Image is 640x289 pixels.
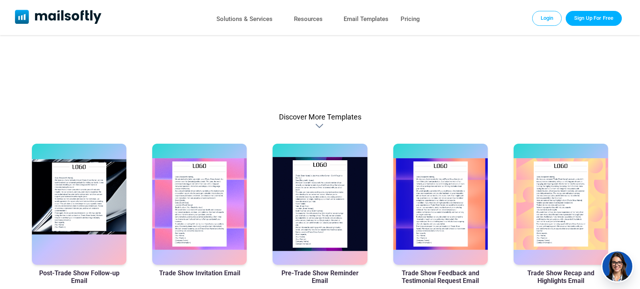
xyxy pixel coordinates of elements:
a: Pricing [401,13,420,25]
div: Discover More Templates [315,122,325,130]
a: Trial [566,11,622,25]
a: Email Templates [344,13,388,25]
a: Solutions & Services [216,13,273,25]
a: Post-Trade Show Follow-up Email [32,269,126,285]
div: Discover More Templates [279,113,361,121]
a: Login [532,11,562,25]
a: Pre-Trade Show Reminder Email [273,269,367,285]
a: Trade Show Invitation Email [159,269,240,277]
a: Trade Show Recap and Highlights Email [514,269,608,285]
a: Mailsoftly [15,10,102,25]
a: Resources [294,13,323,25]
a: Trade Show Feedback and Testimonial Request Email [393,269,488,285]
